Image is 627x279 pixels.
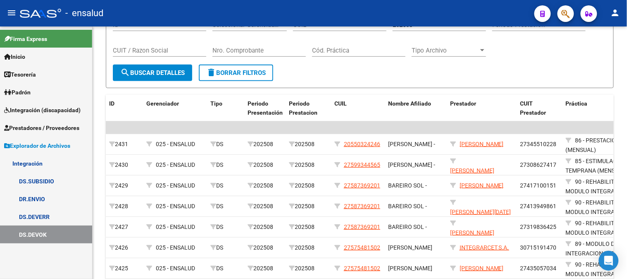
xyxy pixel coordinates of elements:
span: 27575481502 [344,244,380,251]
button: Buscar Detalles [113,65,192,81]
div: 2428 [109,202,140,211]
div: 2427 [109,222,140,232]
datatable-header-cell: Gerenciador [143,95,207,122]
span: Firma Express [4,34,47,43]
div: 2425 [109,264,140,273]
span: 27417100151 [520,182,557,189]
div: 202508 [289,202,328,211]
div: 202508 [289,181,328,190]
span: 025 - ENSALUD [156,161,195,168]
div: 2431 [109,139,140,149]
span: 025 - ENSALUD [156,224,195,230]
span: Práctica [566,100,588,107]
div: 2429 [109,181,140,190]
div: 202508 [289,139,328,149]
span: 20550324246 [344,141,380,147]
span: CUIL [334,100,347,107]
span: Tipo [210,100,222,107]
div: 202508 [248,243,282,253]
mat-icon: delete [206,67,216,77]
span: 025 - ENSALUD [156,141,195,147]
span: Periodo Presentación [248,100,283,116]
span: 27587369201 [344,182,380,189]
span: 025 - ENSALUD [156,244,195,251]
span: [PERSON_NAME] [460,182,504,189]
span: 27319836425 [520,224,557,230]
mat-icon: person [610,8,620,18]
span: ID [109,100,114,107]
span: [PERSON_NAME] [460,141,504,147]
span: - ensalud [65,4,103,22]
div: 202508 [289,222,328,232]
span: BAREIRO SOL - [388,203,427,209]
div: 202508 [248,160,282,170]
mat-icon: menu [7,8,17,18]
span: 025 - ENSALUD [156,203,195,209]
datatable-header-cell: CUIT Prestador [517,95,563,122]
div: 202508 [248,181,282,190]
span: Tipo Archivo [412,47,479,54]
datatable-header-cell: Prestador [447,95,517,122]
div: DS [210,264,241,273]
span: Tesorería [4,70,36,79]
span: Prestador [450,100,476,107]
datatable-header-cell: ID [106,95,143,122]
span: 27345510228 [520,141,557,147]
span: [PERSON_NAME] [460,265,504,272]
span: 025 - ENSALUD [156,265,195,272]
span: Buscar Detalles [120,69,185,77]
span: BAREIRO SOL - [388,182,427,189]
span: 025 - ENSALUD [156,182,195,189]
span: Borrar Filtros [206,69,266,77]
span: Periodo Prestacion [289,100,317,116]
div: 202508 [289,264,328,273]
span: Explorador de Archivos [4,141,70,150]
span: [PERSON_NAME] [388,265,432,272]
span: Gerenciador [146,100,179,107]
button: Borrar Filtros [199,65,273,81]
div: DS [210,181,241,190]
div: 202508 [248,202,282,211]
span: Padrón [4,88,31,97]
span: [PERSON_NAME] - [388,161,435,168]
div: DS [210,160,241,170]
span: [PERSON_NAME] [PERSON_NAME] [450,229,494,245]
span: CUIT Prestador [520,100,546,116]
div: 2426 [109,243,140,253]
mat-icon: search [120,67,130,77]
span: [PERSON_NAME][DATE] [450,209,511,215]
span: 27587369201 [344,224,380,230]
span: 27587369201 [344,203,380,209]
span: 27308627417 [520,161,557,168]
div: 2430 [109,160,140,170]
span: INTEGRARCET S.A. [460,244,509,251]
datatable-header-cell: Periodo Presentación [244,95,286,122]
span: 27435057034 [520,265,557,272]
datatable-header-cell: Nombre Afiliado [385,95,447,122]
datatable-header-cell: Periodo Prestacion [286,95,331,122]
span: 27599344565 [344,161,380,168]
div: DS [210,202,241,211]
div: 202508 [248,264,282,273]
div: DS [210,243,241,253]
span: 30715191470 [520,244,557,251]
span: 27575481502 [344,265,380,272]
div: 202508 [248,222,282,232]
span: [PERSON_NAME] - [388,141,435,147]
span: 27413949861 [520,203,557,209]
span: [PERSON_NAME] [PERSON_NAME] [450,167,494,183]
div: 202508 [289,160,328,170]
span: Integración (discapacidad) [4,106,81,115]
div: DS [210,139,241,149]
div: 202508 [289,243,328,253]
span: Prestadores / Proveedores [4,123,79,132]
datatable-header-cell: CUIL [331,95,385,122]
datatable-header-cell: Tipo [207,95,244,122]
div: 202508 [248,139,282,149]
span: Inicio [4,52,25,61]
span: [PERSON_NAME] [388,244,432,251]
span: BAREIRO SOL - [388,224,427,230]
div: DS [210,222,241,232]
div: Open Intercom Messenger [599,251,619,271]
span: Nombre Afiliado [388,100,431,107]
